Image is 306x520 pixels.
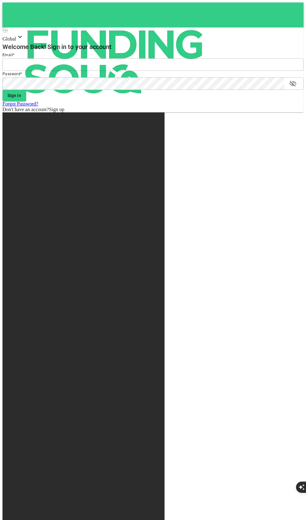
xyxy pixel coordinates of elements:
span: Welcome Back! [2,43,46,51]
a: Forgot Password? [2,101,38,106]
span: Sign in to your account [46,43,112,51]
input: password [2,77,284,90]
button: Sign in [2,90,26,101]
span: Sign up [49,107,64,112]
span: Password [2,72,20,76]
input: email [2,58,304,71]
img: logo [2,2,227,121]
span: Email [2,53,13,57]
a: logo [2,2,304,27]
span: Don't have an account? [2,107,49,112]
div: Global [2,33,304,42]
